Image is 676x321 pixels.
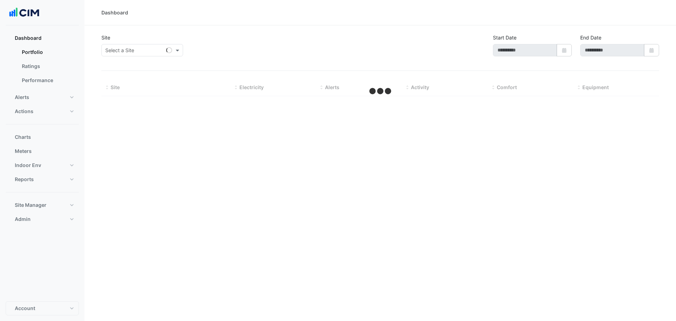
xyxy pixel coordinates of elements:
[15,305,35,312] span: Account
[497,84,517,90] span: Comfort
[15,134,31,141] span: Charts
[16,45,79,59] a: Portfolio
[6,31,79,45] button: Dashboard
[101,34,110,41] label: Site
[239,84,264,90] span: Electricity
[493,34,517,41] label: Start Date
[582,84,609,90] span: Equipment
[15,108,33,115] span: Actions
[15,35,42,42] span: Dashboard
[6,158,79,172] button: Indoor Env
[6,198,79,212] button: Site Manager
[15,94,29,101] span: Alerts
[101,9,128,16] div: Dashboard
[6,45,79,90] div: Dashboard
[6,172,79,186] button: Reports
[15,176,34,183] span: Reports
[6,212,79,226] button: Admin
[15,148,32,155] span: Meters
[6,104,79,118] button: Actions
[15,202,46,209] span: Site Manager
[6,301,79,315] button: Account
[325,84,339,90] span: Alerts
[15,216,31,223] span: Admin
[16,73,79,87] a: Performance
[111,84,120,90] span: Site
[580,34,601,41] label: End Date
[16,59,79,73] a: Ratings
[8,6,40,20] img: Company Logo
[6,144,79,158] button: Meters
[15,162,41,169] span: Indoor Env
[6,130,79,144] button: Charts
[6,90,79,104] button: Alerts
[411,84,429,90] span: Activity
